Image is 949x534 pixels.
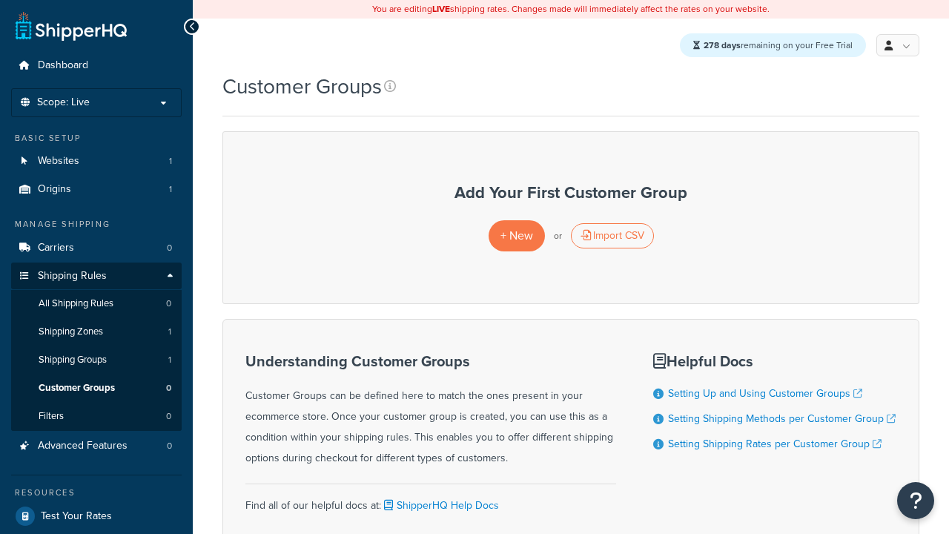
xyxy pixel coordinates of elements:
[11,290,182,317] a: All Shipping Rules 0
[37,96,90,109] span: Scope: Live
[897,482,934,519] button: Open Resource Center
[38,440,128,452] span: Advanced Features
[489,220,545,251] a: + New
[11,263,182,432] li: Shipping Rules
[500,227,533,244] span: + New
[238,184,904,202] h3: Add Your First Customer Group
[11,52,182,79] a: Dashboard
[11,148,182,175] li: Websites
[39,354,107,366] span: Shipping Groups
[166,410,171,423] span: 0
[11,403,182,430] a: Filters 0
[11,403,182,430] li: Filters
[11,503,182,530] a: Test Your Rates
[168,326,171,338] span: 1
[167,440,172,452] span: 0
[11,176,182,203] li: Origins
[11,234,182,262] li: Carriers
[38,270,107,283] span: Shipping Rules
[11,290,182,317] li: All Shipping Rules
[38,59,88,72] span: Dashboard
[11,148,182,175] a: Websites 1
[668,436,882,452] a: Setting Shipping Rates per Customer Group
[11,432,182,460] a: Advanced Features 0
[245,484,616,516] div: Find all of our helpful docs at:
[11,375,182,402] a: Customer Groups 0
[39,326,103,338] span: Shipping Zones
[11,432,182,460] li: Advanced Features
[166,382,171,395] span: 0
[680,33,866,57] div: remaining on your Free Trial
[38,183,71,196] span: Origins
[432,2,450,16] b: LIVE
[11,346,182,374] a: Shipping Groups 1
[38,242,74,254] span: Carriers
[11,487,182,499] div: Resources
[668,386,862,401] a: Setting Up and Using Customer Groups
[11,263,182,290] a: Shipping Rules
[11,318,182,346] li: Shipping Zones
[11,176,182,203] a: Origins 1
[381,498,499,513] a: ShipperHQ Help Docs
[39,410,64,423] span: Filters
[554,225,562,246] p: or
[11,234,182,262] a: Carriers 0
[704,39,741,52] strong: 278 days
[11,346,182,374] li: Shipping Groups
[11,375,182,402] li: Customer Groups
[245,353,616,469] div: Customer Groups can be defined here to match the ones present in your ecommerce store. Once your ...
[16,11,127,41] a: ShipperHQ Home
[11,318,182,346] a: Shipping Zones 1
[11,132,182,145] div: Basic Setup
[653,353,896,369] h3: Helpful Docs
[668,411,896,426] a: Setting Shipping Methods per Customer Group
[222,72,382,101] h1: Customer Groups
[39,382,115,395] span: Customer Groups
[41,510,112,523] span: Test Your Rates
[245,353,616,369] h3: Understanding Customer Groups
[169,183,172,196] span: 1
[38,155,79,168] span: Websites
[167,242,172,254] span: 0
[571,223,654,248] div: Import CSV
[166,297,171,310] span: 0
[11,218,182,231] div: Manage Shipping
[39,297,113,310] span: All Shipping Rules
[168,354,171,366] span: 1
[169,155,172,168] span: 1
